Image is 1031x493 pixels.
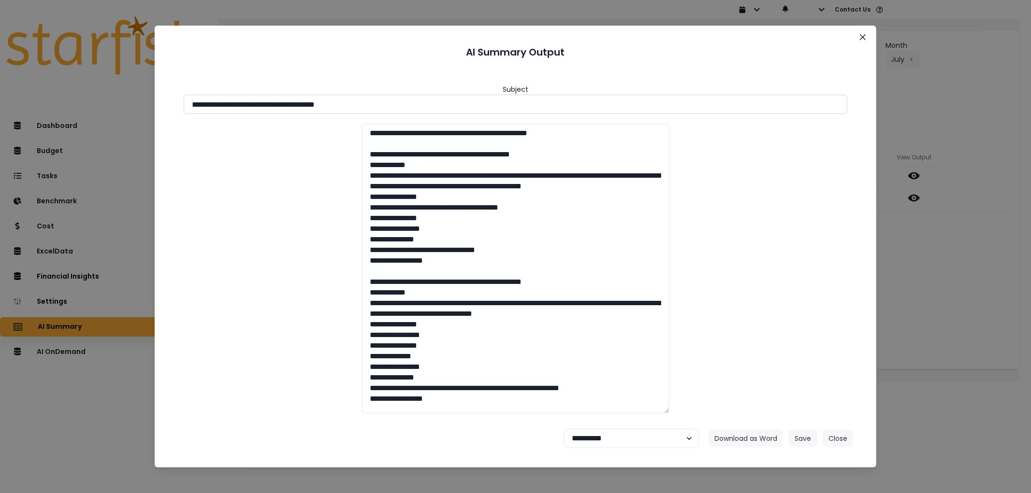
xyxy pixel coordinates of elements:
header: AI Summary Output [166,37,865,67]
button: Save [789,430,817,447]
button: Close [823,430,853,447]
button: Download as Word [709,430,783,447]
button: Close [855,29,871,45]
header: Subject [503,85,528,95]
